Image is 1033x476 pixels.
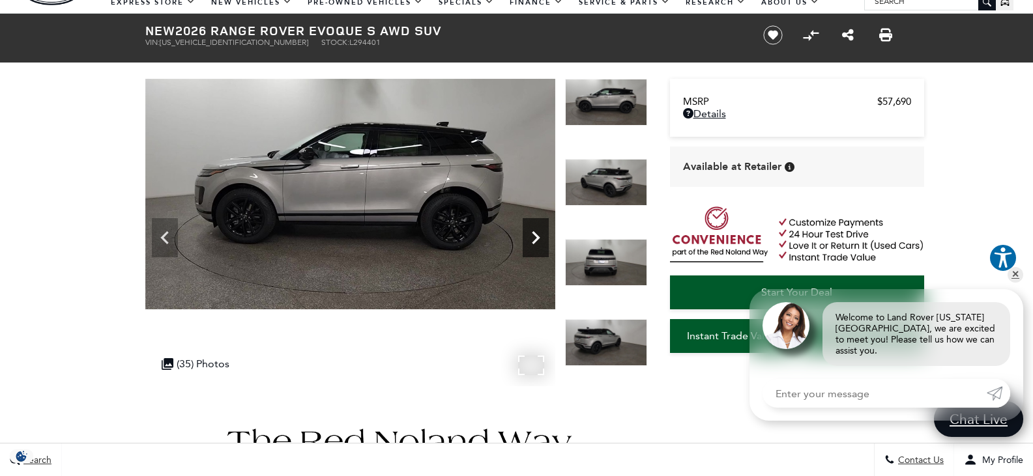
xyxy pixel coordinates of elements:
[895,455,944,466] span: Contact Us
[954,443,1033,476] button: Open user profile menu
[670,275,924,309] a: Start Your Deal
[152,218,178,257] div: Previous
[683,160,781,174] span: Available at Retailer
[349,38,381,47] span: L294401
[565,319,647,366] img: New 2026 Seoul Pearl Silver Land Rover S image 8
[687,329,776,342] span: Instant Trade Value
[670,319,794,353] a: Instant Trade Value
[987,379,1010,408] a: Submit
[565,159,647,206] img: New 2026 Seoul Pearl Silver Land Rover S image 6
[7,449,36,463] section: Click to Open Cookie Consent Modal
[321,38,349,47] span: Stock:
[155,351,236,376] div: (35) Photos
[879,27,892,43] a: Print this New 2026 Range Rover Evoque S AWD SUV
[759,25,787,46] button: Save vehicle
[145,21,175,39] strong: New
[683,107,911,120] a: Details
[523,218,549,257] div: Next
[877,96,911,107] span: $57,690
[160,38,308,47] span: [US_VEHICLE_IDENTIFICATION_NUMBER]
[842,27,854,43] a: Share this New 2026 Range Rover Evoque S AWD SUV
[145,23,742,38] h1: 2026 Range Rover Evoque S AWD SUV
[145,38,160,47] span: VIN:
[683,96,877,107] span: MSRP
[822,302,1010,366] div: Welcome to Land Rover [US_STATE][GEOGRAPHIC_DATA], we are excited to meet you! Please tell us how...
[785,162,794,172] div: Vehicle is in stock and ready for immediate delivery. Due to demand, availability is subject to c...
[977,455,1023,466] span: My Profile
[761,286,832,298] span: Start Your Deal
[801,25,821,45] button: Compare Vehicle
[7,449,36,463] img: Opt-Out Icon
[565,239,647,286] img: New 2026 Seoul Pearl Silver Land Rover S image 7
[989,244,1017,272] button: Explore your accessibility options
[989,244,1017,275] aside: Accessibility Help Desk
[763,379,987,408] input: Enter your message
[763,302,809,349] img: Agent profile photo
[145,79,555,309] img: New 2026 Seoul Pearl Silver Land Rover S image 5
[565,79,647,126] img: New 2026 Seoul Pearl Silver Land Rover S image 5
[683,96,911,107] a: MSRP $57,690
